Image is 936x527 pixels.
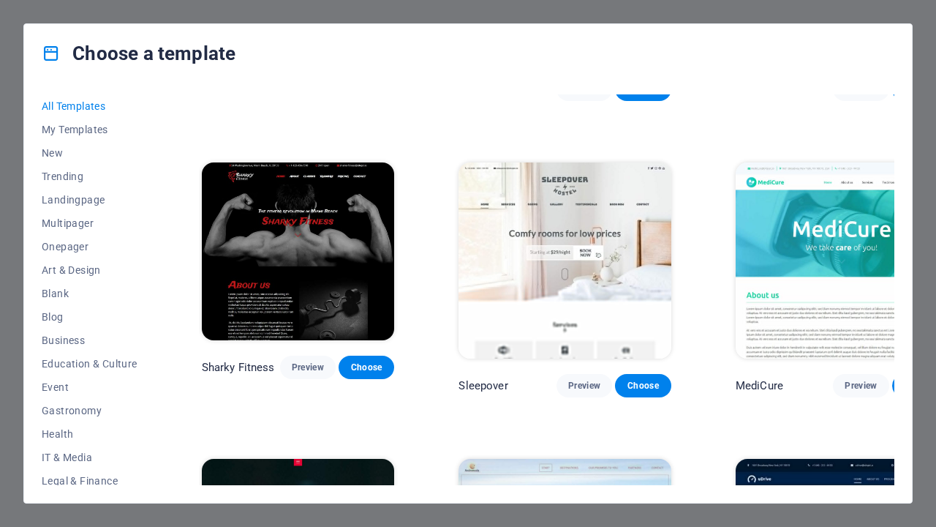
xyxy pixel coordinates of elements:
[202,360,275,375] p: Sharky Fitness
[42,358,137,370] span: Education & Culture
[736,378,783,393] p: MediCure
[42,446,137,469] button: IT & Media
[42,194,137,206] span: Landingpage
[42,212,137,235] button: Multipager
[833,374,888,397] button: Preview
[42,381,137,393] span: Event
[42,188,137,212] button: Landingpage
[42,375,137,399] button: Event
[42,428,137,440] span: Health
[42,405,137,416] span: Gastronomy
[556,374,612,397] button: Preview
[627,380,659,392] span: Choose
[42,264,137,276] span: Art & Design
[42,118,137,141] button: My Templates
[42,352,137,375] button: Education & Culture
[42,165,137,188] button: Trending
[42,475,137,487] span: Legal & Finance
[42,258,137,282] button: Art & Design
[568,380,600,392] span: Preview
[280,356,336,379] button: Preview
[42,282,137,305] button: Blank
[42,311,137,323] span: Blog
[42,217,137,229] span: Multipager
[339,356,394,379] button: Choose
[458,162,671,359] img: Sleepover
[42,94,137,118] button: All Templates
[42,399,137,422] button: Gastronomy
[42,422,137,446] button: Health
[42,141,137,165] button: New
[42,288,137,299] span: Blank
[42,124,137,135] span: My Templates
[42,452,137,463] span: IT & Media
[458,378,507,393] p: Sleepover
[42,171,137,182] span: Trending
[42,147,137,159] span: New
[42,329,137,352] button: Business
[615,374,671,397] button: Choose
[292,362,324,373] span: Preview
[42,241,137,253] span: Onepager
[42,100,137,112] span: All Templates
[350,362,382,373] span: Choose
[845,380,877,392] span: Preview
[42,305,137,329] button: Blog
[202,162,395,340] img: Sharky Fitness
[42,42,235,65] h4: Choose a template
[42,235,137,258] button: Onepager
[42,334,137,346] span: Business
[42,469,137,493] button: Legal & Finance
